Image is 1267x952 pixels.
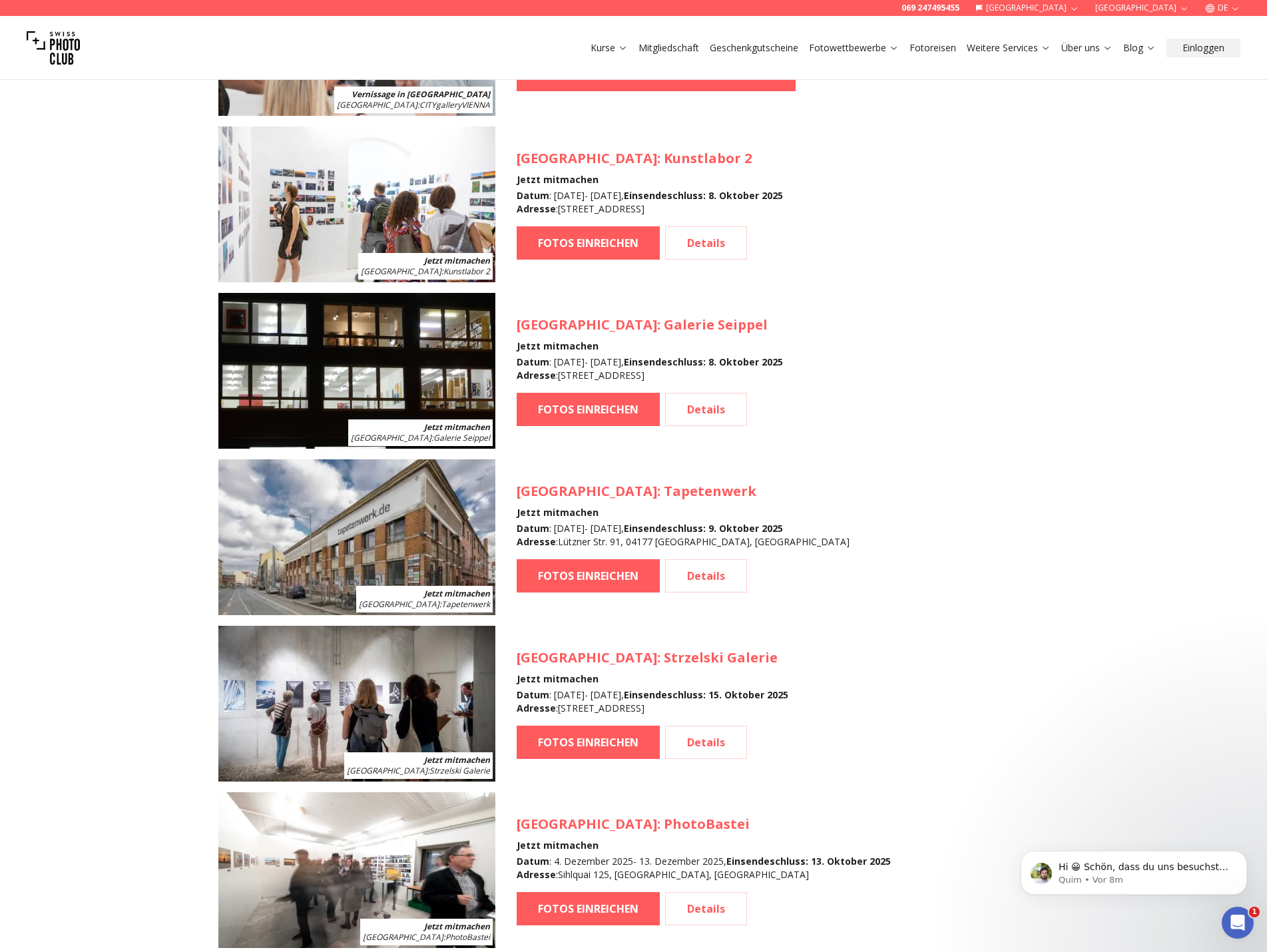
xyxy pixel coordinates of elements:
[517,189,783,216] div: : [DATE] - [DATE] , : [STREET_ADDRESS]
[967,41,1051,55] a: Weitere Services
[517,648,788,667] h3: : Strzelski Galerie
[1249,907,1260,917] span: 1
[665,226,747,260] a: Details
[1001,823,1267,916] iframe: Intercom notifications Nachricht
[337,99,417,111] span: [GEOGRAPHIC_DATA]
[517,855,549,867] b: Datum
[624,189,783,202] b: Einsendeschluss : 8. Oktober 2025
[351,432,490,443] span: : Galerie Seippel
[1123,41,1156,55] a: Blog
[665,892,747,925] a: Details
[363,931,490,943] span: : PhotoBastei
[424,255,490,266] b: Jetzt mitmachen
[517,855,891,881] div: : 4. Dezember 2025 - 13. Dezember 2025 , : Sihlquai 125, [GEOGRAPHIC_DATA], [GEOGRAPHIC_DATA]
[517,839,891,852] h4: Jetzt mitmachen
[909,41,956,55] a: Fotoreisen
[347,765,427,776] span: [GEOGRAPHIC_DATA]
[424,421,490,433] b: Jetzt mitmachen
[517,702,556,714] b: Adresse
[961,39,1056,57] button: Weitere Services
[218,459,495,615] img: SPC Photo Awards LEIPZIG November 2025
[218,792,495,948] img: SPC Photo Awards Zürich: Dezember 2025
[517,149,657,167] span: [GEOGRAPHIC_DATA]
[424,588,490,599] b: Jetzt mitmachen
[517,189,549,202] b: Datum
[517,369,556,381] b: Adresse
[517,173,783,186] h4: Jetzt mitmachen
[517,393,660,426] a: FOTOS EINREICHEN
[517,522,850,549] div: : [DATE] - [DATE] , : Lützner Str. 91, 04177 [GEOGRAPHIC_DATA], [GEOGRAPHIC_DATA]
[517,482,850,501] h3: : Tapetenwerk
[352,89,490,100] b: Vernissage in [GEOGRAPHIC_DATA]
[624,356,783,368] b: Einsendeschluss : 8. Oktober 2025
[726,855,891,867] b: Einsendeschluss : 13. Oktober 2025
[633,39,704,57] button: Mitgliedschaft
[517,482,657,500] span: [GEOGRAPHIC_DATA]
[517,688,549,701] b: Datum
[591,41,628,55] a: Kurse
[218,126,495,282] img: SPC Photo Awards MÜNCHEN November 2025
[517,149,783,168] h3: : Kunstlabor 2
[624,688,788,701] b: Einsendeschluss : 15. Oktober 2025
[517,226,660,260] a: FOTOS EINREICHEN
[517,688,788,715] div: : [DATE] - [DATE] , : [STREET_ADDRESS]
[904,39,961,57] button: Fotoreisen
[1118,39,1161,57] button: Blog
[517,672,788,686] h4: Jetzt mitmachen
[363,931,443,943] span: [GEOGRAPHIC_DATA]
[517,648,657,666] span: [GEOGRAPHIC_DATA]
[1056,39,1118,57] button: Über uns
[517,892,660,925] a: FOTOS EINREICHEN
[517,559,660,593] a: FOTOS EINREICHEN
[901,3,959,13] a: 069 247495455
[218,626,495,782] img: SPC Photo Awards STUTTGART November 2025
[585,39,633,57] button: Kurse
[1061,41,1113,55] a: Über uns
[347,765,490,776] span: : Strzelski Galerie
[359,598,490,610] span: : Tapetenwerk
[27,21,80,75] img: Swiss photo club
[517,202,556,215] b: Adresse
[804,39,904,57] button: Fotowettbewerbe
[517,316,783,334] h3: : Galerie Seippel
[638,41,699,55] a: Mitgliedschaft
[1222,907,1254,939] iframe: Intercom live chat
[351,432,431,443] span: [GEOGRAPHIC_DATA]
[517,868,556,881] b: Adresse
[359,598,439,610] span: [GEOGRAPHIC_DATA]
[361,266,490,277] span: : Kunstlabor 2
[704,39,804,57] button: Geschenkgutscheine
[218,293,495,449] img: SPC Photo Awards KÖLN November 2025
[1166,39,1240,57] button: Einloggen
[665,393,747,426] a: Details
[517,356,783,382] div: : [DATE] - [DATE] , : [STREET_ADDRESS]
[517,522,549,535] b: Datum
[424,754,490,766] b: Jetzt mitmachen
[517,316,657,334] span: [GEOGRAPHIC_DATA]
[665,559,747,593] a: Details
[517,535,556,548] b: Adresse
[517,340,783,353] h4: Jetzt mitmachen
[337,99,490,111] span: : CITYgalleryVIENNA
[517,356,549,368] b: Datum
[517,506,850,519] h4: Jetzt mitmachen
[517,726,660,759] a: FOTOS EINREICHEN
[665,726,747,759] a: Details
[517,815,657,833] span: [GEOGRAPHIC_DATA]
[361,266,441,277] span: [GEOGRAPHIC_DATA]
[809,41,899,55] a: Fotowettbewerbe
[517,815,891,833] h3: : PhotoBastei
[710,41,798,55] a: Geschenkgutscheine
[624,522,783,535] b: Einsendeschluss : 9. Oktober 2025
[424,921,490,932] b: Jetzt mitmachen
